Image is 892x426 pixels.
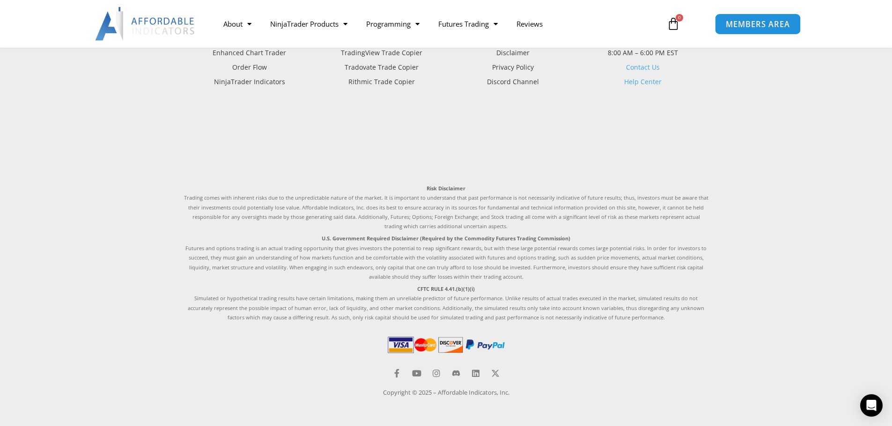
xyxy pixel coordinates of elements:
span: MEMBERS AREA [726,20,790,28]
a: Disclaimer [446,47,577,59]
a: Rithmic Trade Copier [315,76,446,88]
iframe: Customer reviews powered by Trustpilot [184,109,708,174]
a: Programming [357,13,429,35]
span: 0 [676,14,683,22]
span: NinjaTrader Indicators [214,76,285,88]
a: Copyright © 2025 – Affordable Indicators, Inc. [383,388,509,397]
a: Privacy Policy [446,61,577,73]
strong: CFTC RULE 4.41.(b)(1)(i) [417,285,475,292]
a: NinjaTrader Indicators [184,76,315,88]
a: About [214,13,261,35]
span: Rithmic Trade Copier [346,76,415,88]
a: TradingView Trade Copier [315,47,446,59]
p: Trading comes with inherent risks due to the unpredictable nature of the market. It is important ... [184,184,708,231]
a: NinjaTrader Products [261,13,357,35]
div: Open Intercom Messenger [860,394,883,417]
span: Order Flow [232,61,267,73]
a: Discord Channel [446,76,577,88]
a: Contact Us [626,63,660,72]
span: Privacy Policy [490,61,534,73]
a: MEMBERS AREA [715,13,801,34]
p: Simulated or hypothetical trading results have certain limitations, making them an unreliable pre... [184,284,708,323]
p: 8:00 AM – 6:00 PM EST [577,47,708,59]
strong: U.S. Government Required Disclaimer (Required by the Commodity Futures Trading Commission) [322,235,570,242]
img: LogoAI | Affordable Indicators – NinjaTrader [95,7,196,41]
span: Tradovate Trade Copier [342,61,419,73]
p: Futures and options trading is an actual trading opportunity that gives investors the potential t... [184,234,708,282]
a: Reviews [507,13,552,35]
a: Help Center [624,77,662,86]
span: Disclaimer [494,47,530,59]
nav: Menu [214,13,656,35]
a: Order Flow [184,61,315,73]
span: TradingView Trade Copier [339,47,422,59]
a: Tradovate Trade Copier [315,61,446,73]
a: Futures Trading [429,13,507,35]
strong: Risk Disclaimer [427,185,465,192]
span: Enhanced Chart Trader [213,47,286,59]
a: Enhanced Chart Trader [184,47,315,59]
span: Discord Channel [485,76,539,88]
a: 0 [653,10,694,37]
img: PaymentIcons | Affordable Indicators – NinjaTrader [386,334,507,355]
